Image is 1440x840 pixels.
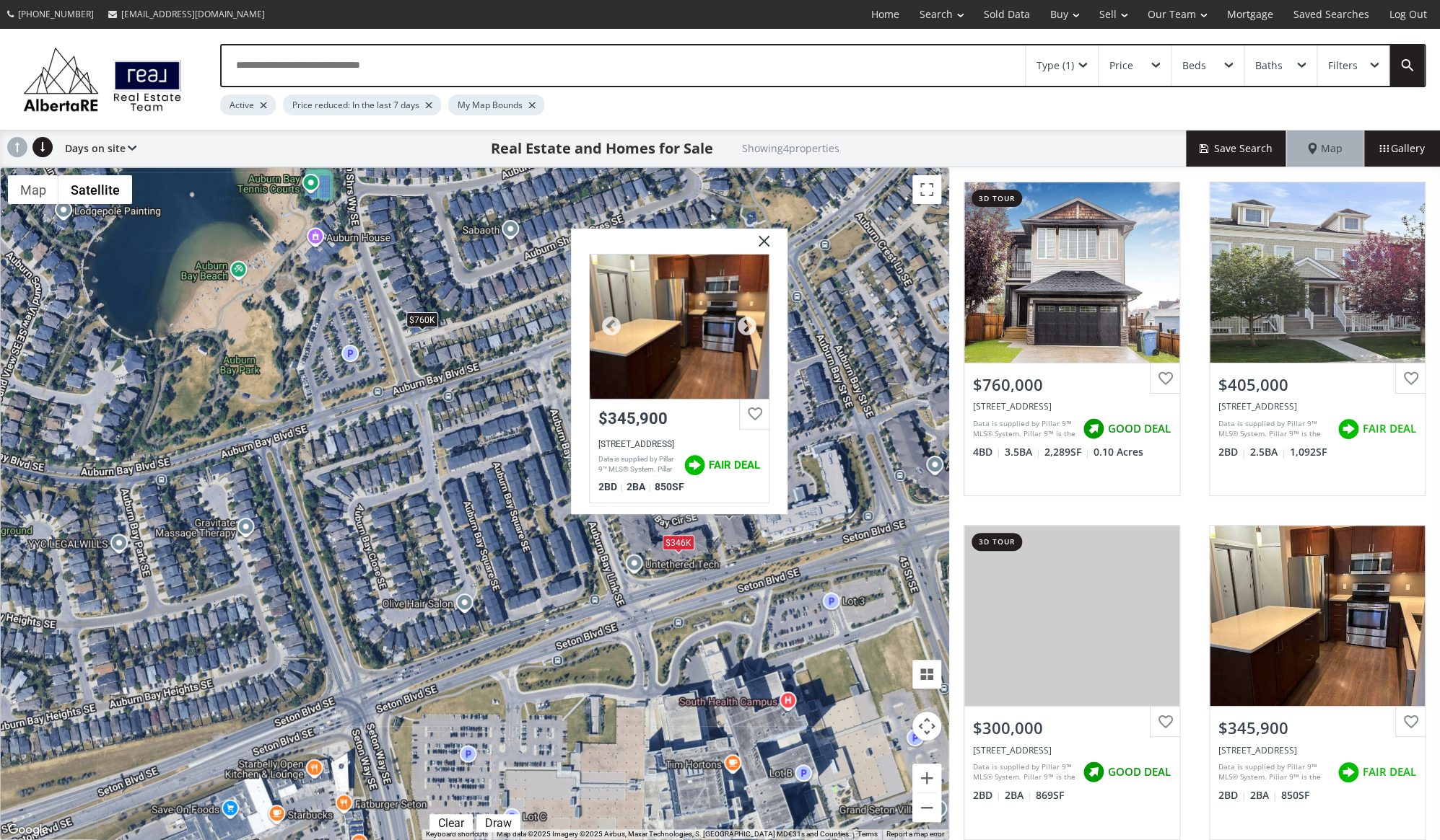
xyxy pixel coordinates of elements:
[1218,418,1330,440] div: Data is supplied by Pillar 9™ MLS® System. Pillar 9™ is the owner of the copyright in its MLS® Sy...
[1218,373,1416,396] div: $405,000
[1218,788,1247,803] span: 2 BD
[1308,141,1343,156] span: Map
[1108,421,1171,436] span: GOOD DEAL
[973,761,1075,783] div: Data is supplied by Pillar 9™ MLS® System. Pillar 9™ is the owner of the copyright in its MLS® Sy...
[973,373,1171,396] div: $760,000
[1281,788,1309,803] span: 850 SF
[58,175,132,204] button: Show satellite imagery
[912,712,941,740] button: Map camera controls
[973,744,1171,756] div: 22 Auburn Bay Link SE #306, Calgary, AB T3M1Z8
[598,438,760,448] div: 16 Auburn Bay Link SE #305, Calgary, AB T3M 1Z6
[912,175,941,204] button: Toggle fullscreen view
[1363,764,1416,779] span: FAIR DEAL
[1108,764,1171,779] span: GOOD DEAL
[481,816,515,830] div: Draw
[973,400,1171,412] div: 6 Auburn Shores Way SE, Calgary, AB T3M 0V2
[491,138,713,159] h1: Real Estate and Homes for Sale
[1079,415,1108,443] img: rating icon
[1379,141,1425,156] span: Gallery
[912,793,941,822] button: Zoom out
[949,167,1195,510] a: 3d tour$760,000[STREET_ADDRESS]Data is supplied by Pillar 9™ MLS® System. Pillar 9™ is the owner ...
[858,830,878,838] a: Terms
[663,534,694,549] div: $346K
[18,8,94,20] span: [PHONE_NUMBER]
[886,830,944,838] a: Report a map error
[1218,445,1247,459] span: 2 BD
[1290,445,1327,459] span: 1,092 SF
[712,500,744,516] div: $300K
[1328,61,1358,71] div: Filters
[973,445,1001,459] span: 4 BD
[1005,788,1032,803] span: 2 BA
[709,458,760,471] span: FAIR DEAL
[680,450,709,479] img: rating icon
[497,830,849,838] span: Map data ©2025 Imagery ©2025 Airbus, Maxar Technologies, S. [GEOGRAPHIC_DATA] MD€31s and Counties
[655,480,684,492] span: 850 SF
[58,131,136,167] div: Days on site
[1182,61,1206,71] div: Beds
[1036,788,1064,803] span: 869 SF
[4,821,52,839] img: Google
[1094,445,1143,459] span: 0.10 Acres
[1218,400,1416,412] div: 216 Auburn Bay Circle SE, Calgary, AB T3M 1S7
[598,480,623,492] span: 2 BD
[973,717,1171,739] div: $300,000
[448,94,544,115] div: My Map Bounds
[1334,758,1363,787] img: rating icon
[1037,61,1074,71] div: Type (1)
[1363,131,1440,167] div: Gallery
[973,788,1001,803] span: 2 BD
[220,94,276,115] div: Active
[1218,744,1416,756] div: 16 Auburn Bay Link SE #305, Calgary, AB T3M 1Z6
[1334,415,1363,443] img: rating icon
[1250,788,1278,803] span: 2 BA
[627,480,651,492] span: 2 BA
[1218,717,1416,739] div: $345,900
[283,94,441,115] div: Price reduced: In the last 7 days
[1109,61,1133,71] div: Price
[1363,421,1416,436] span: FAIR DEAL
[590,254,769,398] div: 16 Auburn Bay Link SE #305, Calgary, AB T3M 1Z6
[426,829,488,839] button: Keyboard shortcuts
[1005,445,1041,459] span: 3.5 BA
[589,253,769,503] a: $345,900[STREET_ADDRESS]Data is supplied by Pillar 9™ MLS® System. Pillar 9™ is the owner of the ...
[406,311,437,327] div: $760K
[476,816,520,830] div: Click to draw.
[973,418,1075,440] div: Data is supplied by Pillar 9™ MLS® System. Pillar 9™ is the owner of the copyright in its MLS® Sy...
[1044,445,1090,459] span: 2,289 SF
[912,764,941,792] button: Zoom in
[121,8,265,20] span: [EMAIL_ADDRESS][DOMAIN_NAME]
[4,821,52,839] a: Open this area in Google Maps (opens a new window)
[1195,167,1440,510] a: $405,000[STREET_ADDRESS]Data is supplied by Pillar 9™ MLS® System. Pillar 9™ is the owner of the ...
[742,143,839,154] h2: Showing 4 properties
[429,816,473,830] div: Click to clear.
[16,43,189,115] img: Logo
[1218,761,1330,783] div: Data is supplied by Pillar 9™ MLS® System. Pillar 9™ is the owner of the copyright in its MLS® Sy...
[1287,131,1363,167] div: Map
[598,409,760,427] div: $345,900
[741,228,777,264] img: x.svg
[1255,61,1283,71] div: Baths
[1186,131,1287,167] button: Save Search
[598,454,676,475] div: Data is supplied by Pillar 9™ MLS® System. Pillar 9™ is the owner of the copyright in its MLS® Sy...
[912,660,941,689] button: Tilt map
[435,816,468,830] div: Clear
[1250,445,1286,459] span: 2.5 BA
[1079,758,1108,787] img: rating icon
[8,175,58,204] button: Show street map
[101,1,272,27] a: [EMAIL_ADDRESS][DOMAIN_NAME]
